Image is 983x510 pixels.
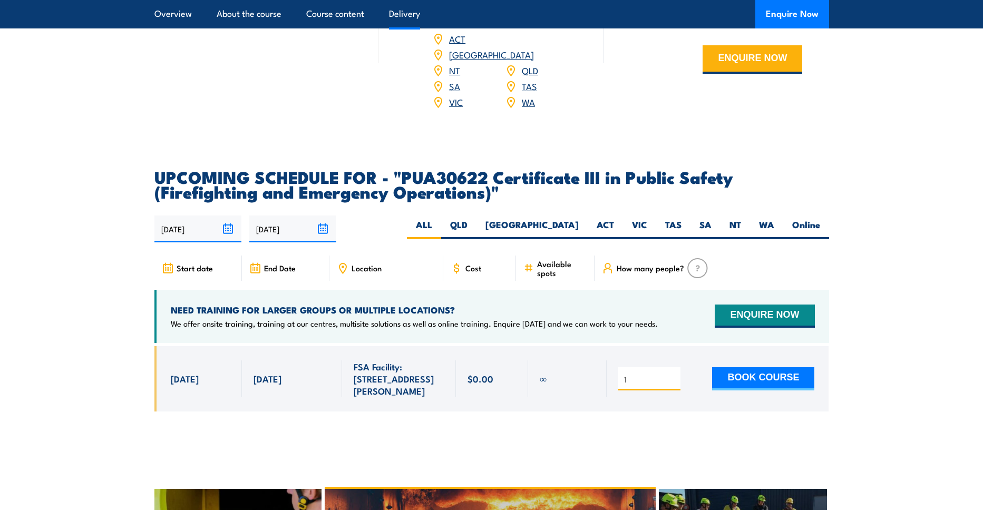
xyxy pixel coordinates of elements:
[449,32,465,45] a: ACT
[468,372,493,385] span: $0.00
[750,219,783,239] label: WA
[171,304,658,316] h4: NEED TRAINING FOR LARGER GROUPS OR MULTIPLE LOCATIONS?
[522,95,535,108] a: WA
[588,219,623,239] label: ACT
[703,45,802,74] button: ENQUIRE NOW
[249,215,336,242] input: To date
[476,219,588,239] label: [GEOGRAPHIC_DATA]
[617,263,684,272] span: How many people?
[690,219,721,239] label: SA
[783,219,829,239] label: Online
[177,263,213,272] span: Start date
[171,318,658,329] p: We offer onsite training, training at our centres, multisite solutions as well as online training...
[540,372,547,385] span: ∞
[264,263,296,272] span: End Date
[449,48,534,61] a: [GEOGRAPHIC_DATA]
[465,263,481,272] span: Cost
[721,219,750,239] label: NT
[154,215,241,242] input: From date
[407,219,441,239] label: ALL
[449,64,460,76] a: NT
[522,64,538,76] a: QLD
[624,374,677,385] input: # of people
[656,219,690,239] label: TAS
[352,263,382,272] span: Location
[171,372,199,385] span: [DATE]
[712,367,814,390] button: BOOK COURSE
[254,372,281,385] span: [DATE]
[537,259,587,277] span: Available spots
[715,305,814,328] button: ENQUIRE NOW
[449,80,460,92] a: SA
[441,219,476,239] label: QLD
[522,80,537,92] a: TAS
[623,219,656,239] label: VIC
[154,169,829,199] h2: UPCOMING SCHEDULE FOR - "PUA30622 Certificate III in Public Safety (Firefighting and Emergency Op...
[449,95,463,108] a: VIC
[354,360,444,397] span: FSA Facility: [STREET_ADDRESS][PERSON_NAME]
